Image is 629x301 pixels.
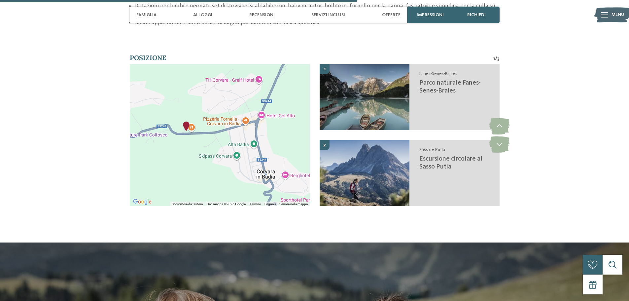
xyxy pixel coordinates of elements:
li: Dotazioni per bimbi e neonati: set di stoviglie, scaldabiberon, baby monitor, bollitore, fornello... [134,2,499,19]
a: Segnala un errore nella mappa [264,202,308,206]
span: Impressioni [417,12,444,18]
span: 1 [324,65,326,73]
span: Famiglia [136,12,157,18]
div: Movi Family Apart-Hotel [181,121,191,131]
span: Fanes-Senes-Braies [419,71,457,76]
span: Escursione circolare al Sasso Putia [419,156,482,170]
span: richiedi [467,12,486,18]
span: Sass de Putia [419,147,445,152]
span: 1 [493,55,495,62]
span: Dati mappa ©2025 Google [207,202,246,206]
span: Alloggi [193,12,212,18]
span: 3 [497,55,500,62]
img: Google [131,198,153,206]
span: Offerte [382,12,401,18]
button: Scorciatoie da tastiera [172,202,203,207]
a: Visualizza questa zona in Google Maps (in una nuova finestra) [131,198,153,206]
span: Recensioni [249,12,275,18]
span: Servizi inclusi [311,12,345,18]
a: Termini (si apre in una nuova scheda) [250,202,261,206]
span: 2 [323,141,326,149]
span: Posizione [130,54,166,62]
img: Una stupenda vacanza in famiglia a Corvara [320,140,410,206]
img: Una stupenda vacanza in famiglia a Corvara [320,64,410,130]
span: Parco naturale Fanes-Senes-Braies [419,80,481,94]
span: / [495,55,497,62]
